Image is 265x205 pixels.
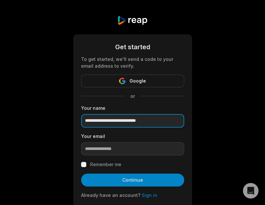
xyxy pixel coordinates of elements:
[81,42,184,52] div: Get started
[243,183,259,199] div: Open Intercom Messenger
[117,16,148,25] img: reap
[142,192,157,198] a: Sign in
[90,161,121,168] label: Remember me
[129,77,146,85] span: Google
[81,74,184,87] button: Google
[81,192,140,198] span: Already have an account?
[125,93,140,99] span: or
[81,56,184,69] div: To get started, we'll send a code to your email address to verify.
[81,174,184,187] button: Continue
[81,105,184,111] label: Your name
[81,133,184,140] label: Your email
